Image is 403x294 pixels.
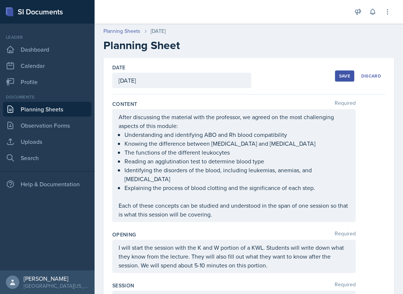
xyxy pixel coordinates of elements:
a: Dashboard [3,42,92,57]
a: Search [3,151,92,165]
a: Observation Forms [3,118,92,133]
div: Leader [3,34,92,41]
p: After discussing the material with the professor, we agreed on the most challenging aspects of th... [119,113,349,130]
span: Required [335,231,356,238]
button: Discard [357,70,385,82]
div: Help & Documentation [3,177,92,191]
p: Knowing the difference between [MEDICAL_DATA] and [MEDICAL_DATA] [124,139,349,148]
p: The functions of the different leukocytes [124,148,349,157]
a: Planning Sheets [3,102,92,117]
a: Profile [3,75,92,89]
label: Content [112,100,137,108]
p: Reading an agglutination test to determine blood type [124,157,349,166]
p: I will start the session with the K and W portion of a KWL. Students will write down what they kn... [119,243,349,270]
div: Documents [3,94,92,100]
p: Explaining the process of blood clotting and the significance of each step. [124,183,349,192]
label: Opening [112,231,136,238]
p: Understanding and identifying ABO and Rh blood compatibility [124,130,349,139]
div: Save [339,73,350,79]
div: [GEOGRAPHIC_DATA][US_STATE] [24,282,89,290]
button: Save [335,70,354,82]
div: Discard [361,73,381,79]
label: Session [112,282,134,289]
span: Required [335,282,356,289]
h2: Planning Sheet [103,39,394,52]
p: Identifying the disorders of the blood, including leukemias, anemias, and [MEDICAL_DATA] [124,166,349,183]
p: Each of these concepts can be studied and understood in the span of one session so that is what t... [119,201,349,219]
div: [DATE] [151,27,165,35]
label: Date [112,64,125,71]
div: [PERSON_NAME] [24,275,89,282]
span: Required [335,100,356,108]
a: Calendar [3,58,92,73]
a: Uploads [3,134,92,149]
a: Planning Sheets [103,27,140,35]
